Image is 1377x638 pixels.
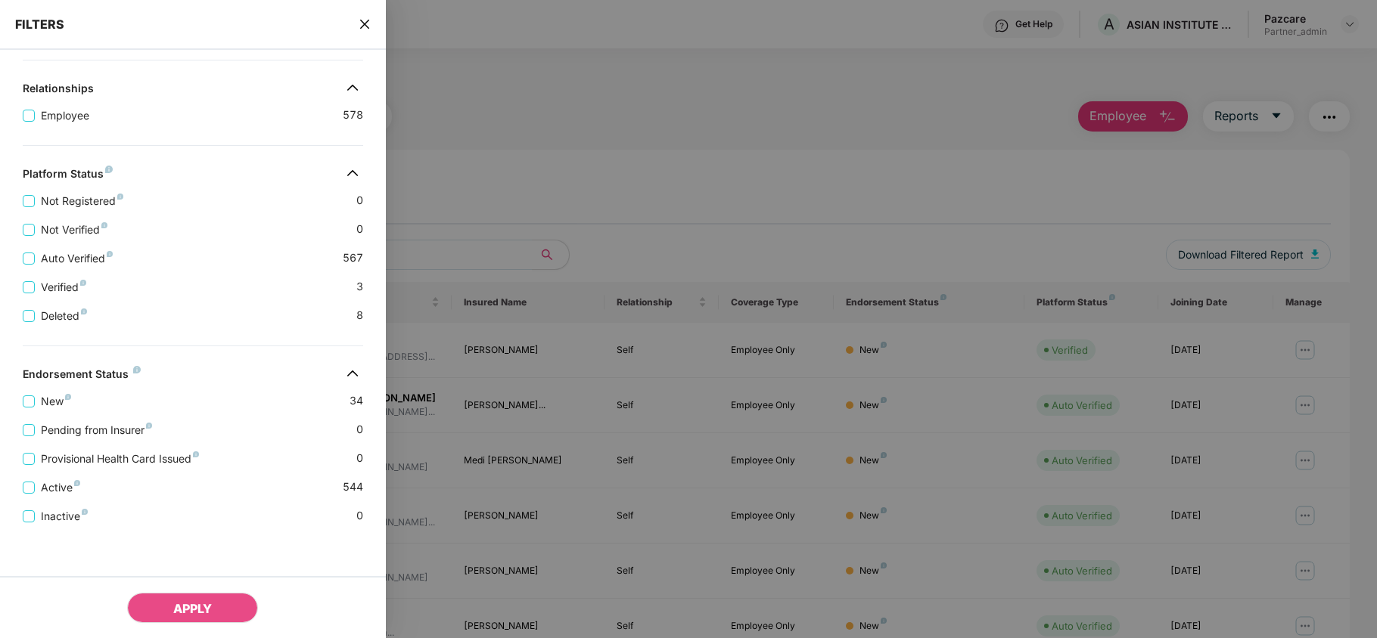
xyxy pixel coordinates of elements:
[340,161,365,185] img: svg+xml;base64,PHN2ZyB4bWxucz0iaHR0cDovL3d3dy53My5vcmcvMjAwMC9zdmciIHdpZHRoPSIzMiIgaGVpZ2h0PSIzMi...
[117,194,123,200] img: svg+xml;base64,PHN2ZyB4bWxucz0iaHR0cDovL3d3dy53My5vcmcvMjAwMC9zdmciIHdpZHRoPSI4IiBoZWlnaHQ9IjgiIH...
[127,593,258,623] button: APPLY
[15,17,64,32] span: FILTERS
[35,107,95,124] span: Employee
[356,507,363,525] span: 0
[359,17,371,32] span: close
[35,508,94,525] span: Inactive
[23,167,113,185] div: Platform Status
[350,392,363,410] span: 34
[105,166,113,173] img: svg+xml;base64,PHN2ZyB4bWxucz0iaHR0cDovL3d3dy53My5vcmcvMjAwMC9zdmciIHdpZHRoPSI4IiBoZWlnaHQ9IjgiIH...
[343,107,363,124] span: 578
[23,367,141,386] div: Endorsement Status
[356,307,363,324] span: 8
[82,509,88,515] img: svg+xml;base64,PHN2ZyB4bWxucz0iaHR0cDovL3d3dy53My5vcmcvMjAwMC9zdmciIHdpZHRoPSI4IiBoZWlnaHQ9IjgiIH...
[343,249,363,267] span: 567
[173,601,212,616] span: APPLY
[101,222,107,228] img: svg+xml;base64,PHN2ZyB4bWxucz0iaHR0cDovL3d3dy53My5vcmcvMjAwMC9zdmciIHdpZHRoPSI4IiBoZWlnaHQ9IjgiIH...
[74,480,80,486] img: svg+xml;base64,PHN2ZyB4bWxucz0iaHR0cDovL3d3dy53My5vcmcvMjAwMC9zdmciIHdpZHRoPSI4IiBoZWlnaHQ9IjgiIH...
[80,280,86,286] img: svg+xml;base64,PHN2ZyB4bWxucz0iaHR0cDovL3d3dy53My5vcmcvMjAwMC9zdmciIHdpZHRoPSI4IiBoZWlnaHQ9IjgiIH...
[35,422,158,438] span: Pending from Insurer
[356,192,363,209] span: 0
[35,451,205,467] span: Provisional Health Card Issued
[35,308,93,324] span: Deleted
[65,394,71,400] img: svg+xml;base64,PHN2ZyB4bWxucz0iaHR0cDovL3d3dy53My5vcmcvMjAwMC9zdmciIHdpZHRoPSI4IiBoZWlnaHQ9IjgiIH...
[81,308,87,314] img: svg+xml;base64,PHN2ZyB4bWxucz0iaHR0cDovL3d3dy53My5vcmcvMjAwMC9zdmciIHdpZHRoPSI4IiBoZWlnaHQ9IjgiIH...
[356,421,363,438] span: 0
[356,278,363,296] span: 3
[193,451,199,457] img: svg+xml;base64,PHN2ZyB4bWxucz0iaHR0cDovL3d3dy53My5vcmcvMjAwMC9zdmciIHdpZHRoPSI4IiBoZWlnaHQ9IjgiIH...
[35,193,129,209] span: Not Registered
[35,221,113,238] span: Not Verified
[340,361,365,386] img: svg+xml;base64,PHN2ZyB4bWxucz0iaHR0cDovL3d3dy53My5vcmcvMjAwMC9zdmciIHdpZHRoPSIzMiIgaGVpZ2h0PSIzMi...
[35,279,92,296] span: Verified
[146,423,152,429] img: svg+xml;base64,PHN2ZyB4bWxucz0iaHR0cDovL3d3dy53My5vcmcvMjAwMC9zdmciIHdpZHRoPSI4IiBoZWlnaHQ9IjgiIH...
[340,76,365,100] img: svg+xml;base64,PHN2ZyB4bWxucz0iaHR0cDovL3d3dy53My5vcmcvMjAwMC9zdmciIHdpZHRoPSIzMiIgaGVpZ2h0PSIzMi...
[35,393,77,410] span: New
[107,251,113,257] img: svg+xml;base64,PHN2ZyB4bWxucz0iaHR0cDovL3d3dy53My5vcmcvMjAwMC9zdmciIHdpZHRoPSI4IiBoZWlnaHQ9IjgiIH...
[356,221,363,238] span: 0
[343,478,363,496] span: 544
[35,479,86,496] span: Active
[23,82,94,100] div: Relationships
[35,250,119,267] span: Auto Verified
[133,366,141,373] img: svg+xml;base64,PHN2ZyB4bWxucz0iaHR0cDovL3d3dy53My5vcmcvMjAwMC9zdmciIHdpZHRoPSI4IiBoZWlnaHQ9IjgiIH...
[356,450,363,467] span: 0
